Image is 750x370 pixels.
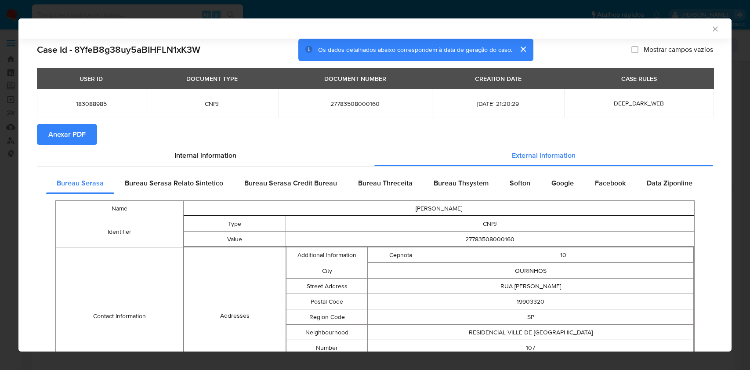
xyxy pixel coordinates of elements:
[286,216,694,232] td: CNPJ
[184,216,286,232] td: Type
[48,125,86,144] span: Anexar PDF
[368,340,694,355] td: 107
[37,124,97,145] button: Anexar PDF
[286,232,694,247] td: 27783508000160
[318,45,512,54] span: Os dados detalhados abaixo correspondem à data de geração do caso.
[37,44,200,55] h2: Case Id - 8YfeB8g38uy5aBIHFLN1xK3W
[433,247,693,263] td: 10
[46,173,704,194] div: Detailed external info
[286,247,368,263] td: Additional Information
[184,232,286,247] td: Value
[368,247,433,263] td: Cepnota
[56,216,184,247] td: Identifier
[181,71,243,86] div: DOCUMENT TYPE
[442,100,554,108] span: [DATE] 21:20:29
[368,279,694,294] td: RUA [PERSON_NAME]
[286,263,368,279] td: City
[595,178,626,188] span: Facebook
[512,39,533,60] button: cerrar
[286,294,368,309] td: Postal Code
[74,71,108,86] div: USER ID
[368,309,694,325] td: SP
[319,71,391,86] div: DOCUMENT NUMBER
[358,178,413,188] span: Bureau Threceita
[368,325,694,340] td: RESIDENCIAL VILLE DE [GEOGRAPHIC_DATA]
[631,46,638,53] input: Mostrar campos vazios
[551,178,574,188] span: Google
[368,263,694,279] td: OURINHOS
[156,100,268,108] span: CNPJ
[614,99,664,108] span: DEEP_DARK_WEB
[56,201,184,216] td: Name
[644,45,713,54] span: Mostrar campos vazios
[434,178,489,188] span: Bureau Thsystem
[286,340,368,355] td: Number
[470,71,527,86] div: CREATION DATE
[18,18,732,352] div: closure-recommendation-modal
[174,150,236,160] span: Internal information
[37,145,713,166] div: Detailed info
[286,279,368,294] td: Street Address
[125,178,223,188] span: Bureau Serasa Relato Sintetico
[289,100,422,108] span: 27783508000160
[368,294,694,309] td: 19903320
[510,178,530,188] span: Softon
[286,309,368,325] td: Region Code
[616,71,662,86] div: CASE RULES
[244,178,337,188] span: Bureau Serasa Credit Bureau
[286,325,368,340] td: Neighbourhood
[512,150,576,160] span: External information
[647,178,692,188] span: Data Ziponline
[57,178,104,188] span: Bureau Serasa
[183,201,694,216] td: [PERSON_NAME]
[47,100,135,108] span: 183088985
[711,25,719,33] button: Fechar a janela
